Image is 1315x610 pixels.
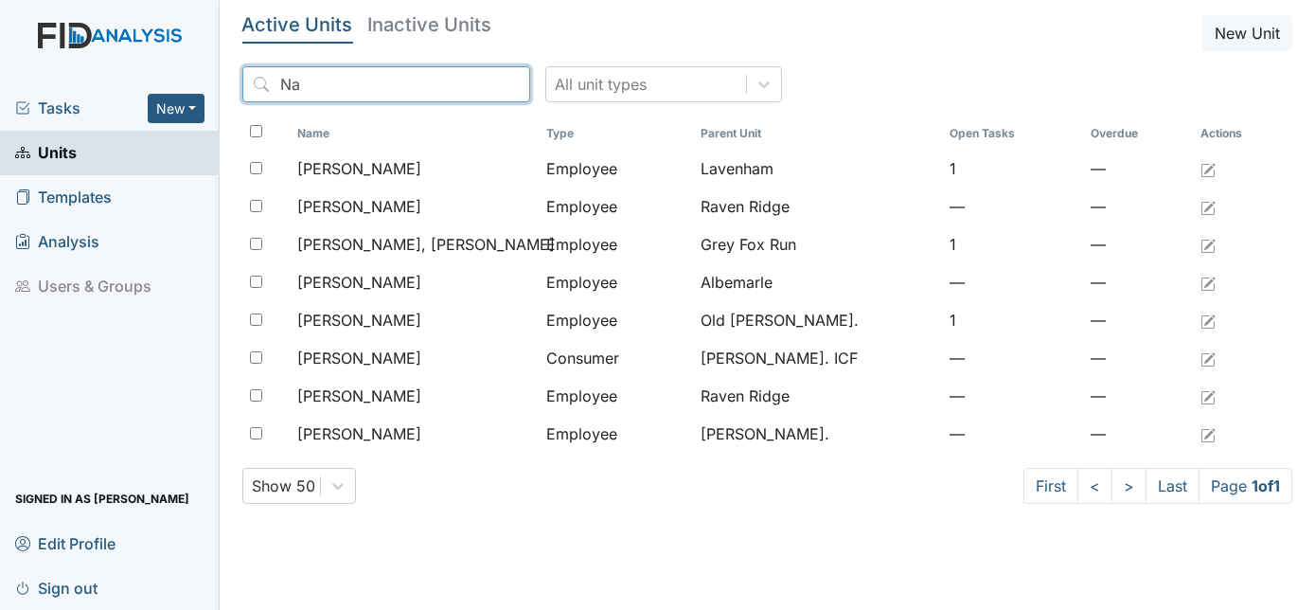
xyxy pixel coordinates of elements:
[1200,271,1216,294] a: Edit
[539,301,693,339] td: Employee
[942,263,1083,301] td: —
[1083,301,1193,339] td: —
[1083,188,1193,225] td: —
[368,15,492,34] h5: Inactive Units
[693,188,942,225] td: Raven Ridge
[942,225,1083,263] td: 1
[942,150,1083,188] td: 1
[1083,339,1193,377] td: —
[942,188,1083,225] td: —
[1200,309,1216,332] a: Edit
[1200,385,1216,407] a: Edit
[1200,233,1216,256] a: Edit
[942,117,1083,150] th: Toggle SortBy
[693,415,942,453] td: [PERSON_NAME].
[693,339,942,377] td: [PERSON_NAME]. ICF
[693,263,942,301] td: Albemarle
[1200,422,1216,445] a: Edit
[942,301,1083,339] td: 1
[539,150,693,188] td: Employee
[693,377,942,415] td: Raven Ridge
[297,347,421,369] span: [PERSON_NAME]
[297,233,555,256] span: [PERSON_NAME], [PERSON_NAME]
[297,195,421,218] span: [PERSON_NAME]
[693,225,942,263] td: Grey Fox Run
[1083,225,1193,263] td: —
[1252,476,1280,495] strong: 1 of 1
[1023,468,1292,504] nav: task-pagination
[15,573,98,602] span: Sign out
[15,138,77,168] span: Units
[1111,468,1146,504] a: >
[1083,415,1193,453] td: —
[539,339,693,377] td: Consumer
[242,15,353,34] h5: Active Units
[556,73,648,96] div: All unit types
[1200,347,1216,369] a: Edit
[15,484,189,513] span: Signed in as [PERSON_NAME]
[942,339,1083,377] td: —
[1083,150,1193,188] td: —
[942,415,1083,453] td: —
[1083,377,1193,415] td: —
[297,271,421,294] span: [PERSON_NAME]
[693,117,942,150] th: Toggle SortBy
[253,475,316,497] div: Show 50
[15,529,116,558] span: Edit Profile
[942,377,1083,415] td: —
[1200,195,1216,218] a: Edit
[297,157,421,180] span: [PERSON_NAME]
[1023,468,1078,504] a: First
[1083,117,1193,150] th: Toggle SortBy
[297,309,421,332] span: [PERSON_NAME]
[539,415,693,453] td: Employee
[1077,468,1112,504] a: <
[1193,117,1288,150] th: Actions
[1202,15,1292,51] button: New Unit
[15,183,112,212] span: Templates
[242,66,530,102] input: Search...
[290,117,539,150] th: Toggle SortBy
[539,377,693,415] td: Employee
[693,301,942,339] td: Old [PERSON_NAME].
[1199,468,1292,504] span: Page
[15,227,99,257] span: Analysis
[539,188,693,225] td: Employee
[539,117,693,150] th: Toggle SortBy
[1200,157,1216,180] a: Edit
[297,385,421,407] span: [PERSON_NAME]
[148,94,204,123] button: New
[15,97,148,119] a: Tasks
[297,422,421,445] span: [PERSON_NAME]
[1083,263,1193,301] td: —
[693,150,942,188] td: Lavenham
[539,225,693,263] td: Employee
[250,125,262,137] input: Toggle All Rows Selected
[539,263,693,301] td: Employee
[1146,468,1199,504] a: Last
